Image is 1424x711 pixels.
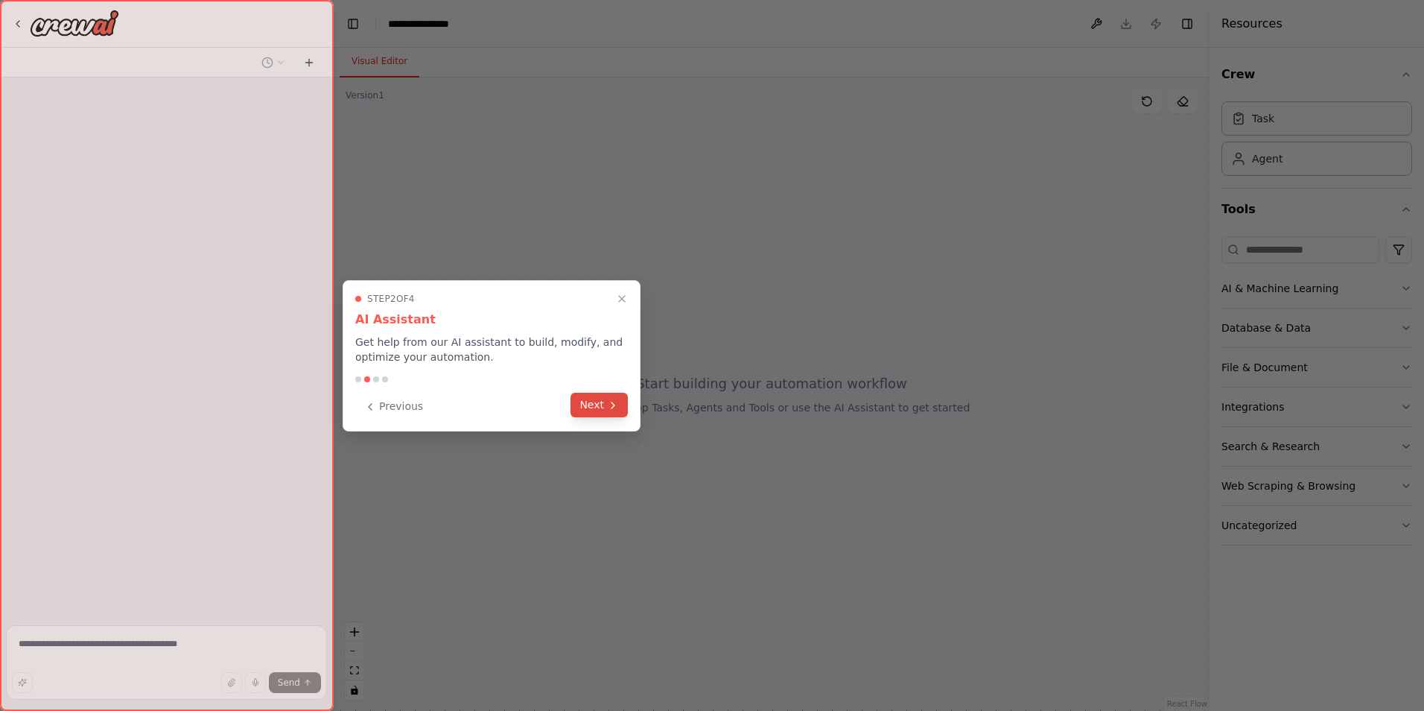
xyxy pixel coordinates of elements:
button: Hide left sidebar [343,13,363,34]
h3: AI Assistant [355,311,628,329]
button: Next [570,393,628,417]
button: Close walkthrough [613,290,631,308]
p: Get help from our AI assistant to build, modify, and optimize your automation. [355,335,628,364]
span: Step 2 of 4 [367,293,415,305]
button: Previous [355,394,432,419]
